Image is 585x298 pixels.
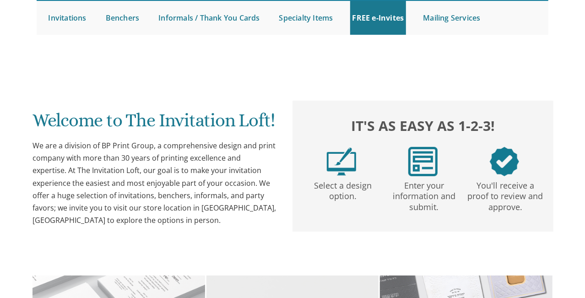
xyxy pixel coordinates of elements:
a: Benchers [103,1,142,35]
div: We are a division of BP Print Group, a comprehensive design and print company with more than 30 y... [32,140,276,227]
p: Select a design option. [304,176,382,202]
a: Invitations [46,1,88,35]
h2: It's as easy as 1-2-3! [301,115,545,135]
img: step2.png [408,147,438,176]
h1: Welcome to The Invitation Loft! [32,110,276,137]
a: FREE e-Invites [350,1,406,35]
img: step1.png [327,147,356,176]
a: Mailing Services [421,1,482,35]
p: Enter your information and submit. [385,176,463,212]
a: Informals / Thank You Cards [156,1,262,35]
a: Specialty Items [277,1,336,35]
p: You'll receive a proof to review and approve. [466,176,544,212]
img: step3.png [490,147,519,176]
